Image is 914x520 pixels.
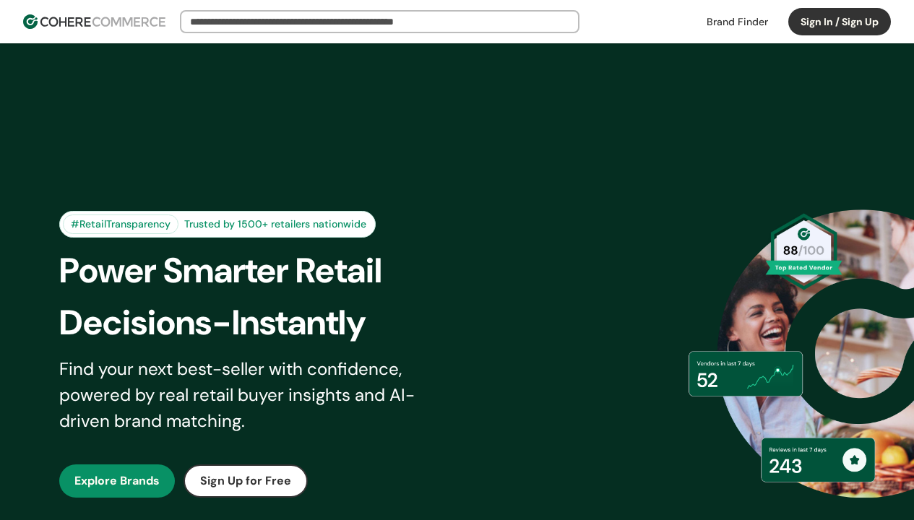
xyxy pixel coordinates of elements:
button: Sign Up for Free [184,464,308,498]
div: #RetailTransparency [63,214,178,234]
div: Trusted by 1500+ retailers nationwide [178,217,372,232]
div: Find your next best-seller with confidence, powered by real retail buyer insights and AI-driven b... [59,356,454,434]
img: Cohere Logo [23,14,165,29]
button: Sign In / Sign Up [788,8,891,35]
div: Decisions-Instantly [59,297,475,349]
button: Explore Brands [59,464,175,498]
div: Power Smarter Retail [59,245,475,297]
